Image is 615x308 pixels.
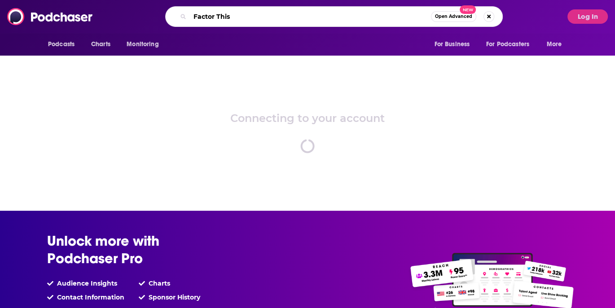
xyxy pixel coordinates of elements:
[139,293,200,301] li: Sponsor History
[47,293,124,301] li: Contact Information
[460,5,476,14] span: New
[434,38,470,51] span: For Business
[547,38,562,51] span: More
[540,36,573,53] button: open menu
[127,38,158,51] span: Monitoring
[428,36,481,53] button: open menu
[435,14,472,19] span: Open Advanced
[42,36,86,53] button: open menu
[165,6,503,27] div: Search podcasts, credits, & more...
[431,11,476,22] button: Open AdvancedNew
[120,36,170,53] button: open menu
[48,38,75,51] span: Podcasts
[85,36,116,53] a: Charts
[480,36,542,53] button: open menu
[139,279,200,287] li: Charts
[91,38,110,51] span: Charts
[230,112,385,125] div: Connecting to your account
[47,232,227,267] h2: Unlock more with Podchaser Pro
[486,38,529,51] span: For Podcasters
[7,8,93,25] img: Podchaser - Follow, Share and Rate Podcasts
[47,279,124,287] li: Audience Insights
[567,9,608,24] button: Log In
[190,9,431,24] input: Search podcasts, credits, & more...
